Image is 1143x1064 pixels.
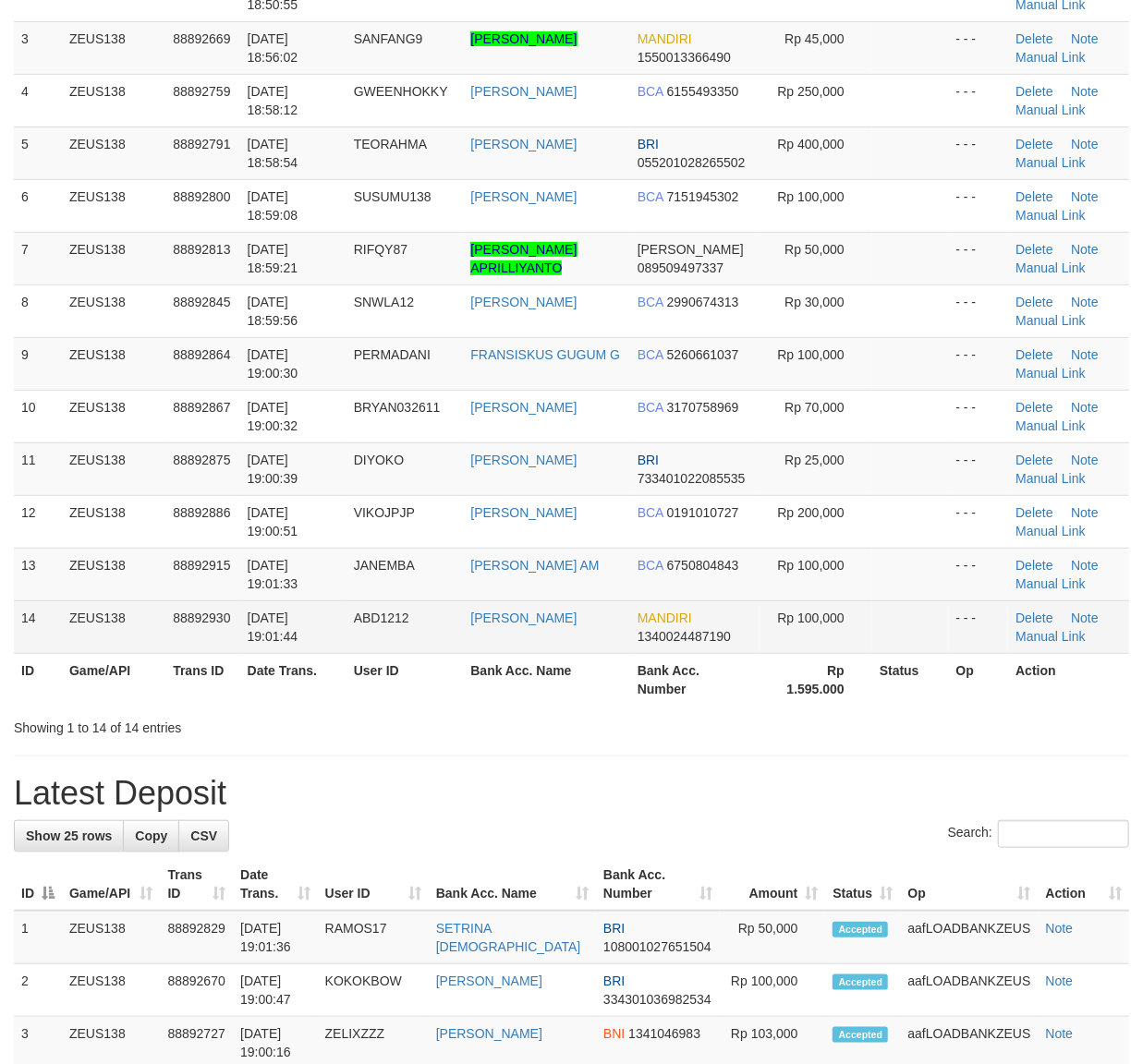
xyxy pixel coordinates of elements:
[1015,400,1052,415] a: Delete
[173,453,230,467] span: 88892875
[901,858,1039,911] th: Op: activate to sort column ascending
[173,295,230,309] span: 88892845
[638,505,663,520] span: BCA
[248,347,298,381] span: [DATE] 19:00:30
[638,189,663,204] span: BCA
[603,939,711,954] span: Copy 108001027651504 to clipboard
[638,31,692,46] span: MANDIRI
[777,611,844,625] span: Rp 100,000
[638,611,692,625] span: MANDIRI
[1071,453,1099,467] a: Note
[62,284,165,337] td: ZEUS138
[603,1026,625,1041] span: BNI
[1015,260,1086,275] a: Manual Link
[1015,611,1052,625] a: Delete
[638,137,659,151] span: BRI
[354,611,409,625] span: ABD1212
[833,1027,888,1043] span: Accepted
[354,242,407,257] span: RIFQY87
[14,127,62,179] td: 5
[784,453,845,467] span: Rp 25,000
[62,911,160,964] td: ZEUS138
[901,911,1039,964] td: aafLOADBANKZEUS
[14,548,62,600] td: 13
[1071,84,1099,99] a: Note
[470,505,577,520] a: [PERSON_NAME]
[14,775,1129,812] h1: Latest Deposit
[667,84,739,99] span: Copy 6155493350 to clipboard
[14,858,62,911] th: ID: activate to sort column descending
[777,84,844,99] span: Rp 250,000
[777,558,844,573] span: Rp 100,000
[638,471,746,486] span: Copy 733401022085535 to clipboard
[949,442,1009,495] td: - - -
[14,600,62,653] td: 14
[720,858,825,911] th: Amount: activate to sort column ascending
[1071,189,1099,204] a: Note
[14,911,62,964] td: 1
[248,189,298,223] span: [DATE] 18:59:08
[1046,921,1074,936] a: Note
[667,189,739,204] span: Copy 7151945302 to clipboard
[178,820,229,852] a: CSV
[949,390,1009,442] td: - - -
[248,137,298,170] span: [DATE] 18:58:54
[1015,366,1086,381] a: Manual Link
[318,964,429,1017] td: KOKOKBOW
[948,820,1129,848] label: Search:
[638,50,731,65] span: Copy 1550013366490 to clipboard
[354,295,414,309] span: SNWLA12
[833,974,888,990] span: Accepted
[248,295,298,328] span: [DATE] 18:59:56
[173,558,230,573] span: 88892915
[14,711,462,737] div: Showing 1 to 14 of 14 entries
[470,84,577,99] a: [PERSON_NAME]
[354,347,431,362] span: PERMADANI
[638,347,663,362] span: BCA
[233,911,318,964] td: [DATE] 19:01:36
[347,653,464,706] th: User ID
[777,137,844,151] span: Rp 400,000
[248,400,298,433] span: [DATE] 19:00:32
[62,442,165,495] td: ZEUS138
[638,295,663,309] span: BCA
[638,558,663,573] span: BCA
[603,992,711,1007] span: Copy 334301036982534 to clipboard
[1071,137,1099,151] a: Note
[638,155,746,170] span: Copy 055201028265502 to clipboard
[603,973,625,988] span: BRI
[470,31,577,46] a: [PERSON_NAME]
[1071,31,1099,46] a: Note
[638,453,659,467] span: BRI
[173,84,230,99] span: 88892759
[318,858,429,911] th: User ID: activate to sort column ascending
[173,400,230,415] span: 88892867
[463,653,629,706] th: Bank Acc. Name
[720,911,825,964] td: Rp 50,000
[173,189,230,204] span: 88892800
[248,558,298,591] span: [DATE] 19:01:33
[760,653,872,706] th: Rp 1.595.000
[1015,524,1086,538] a: Manual Link
[14,337,62,390] td: 9
[173,505,230,520] span: 88892886
[872,653,949,706] th: Status
[14,964,62,1017] td: 2
[14,495,62,548] td: 12
[354,558,415,573] span: JANEMBA
[14,442,62,495] td: 11
[949,548,1009,600] td: - - -
[1071,242,1099,257] a: Note
[354,505,415,520] span: VIKOJPJP
[173,137,230,151] span: 88892791
[470,400,577,415] a: [PERSON_NAME]
[14,653,62,706] th: ID
[436,1026,542,1041] a: [PERSON_NAME]
[62,337,165,390] td: ZEUS138
[1071,558,1099,573] a: Note
[62,127,165,179] td: ZEUS138
[62,548,165,600] td: ZEUS138
[233,964,318,1017] td: [DATE] 19:00:47
[1046,1026,1074,1041] a: Note
[777,347,844,362] span: Rp 100,000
